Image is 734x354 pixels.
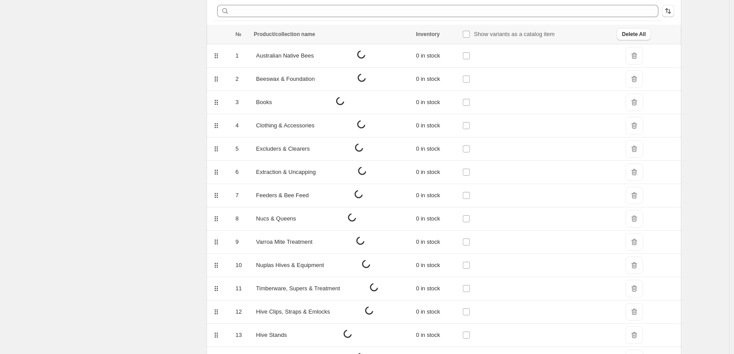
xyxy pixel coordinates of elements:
[256,168,316,177] p: Extraction & Uncapping
[236,122,239,129] span: 4
[236,332,242,338] span: 13
[413,44,460,68] td: 0 in stock
[256,121,315,130] p: Clothing & Accessories
[256,75,315,83] p: Beeswax & Foundation
[256,191,309,200] p: Feeders & Bee Feed
[413,68,460,91] td: 0 in stock
[256,307,330,316] p: Hive Clips, Straps & Emlocks
[236,169,239,175] span: 6
[256,284,340,293] p: Timberware, Supers & Treatment
[413,91,460,114] td: 0 in stock
[413,137,460,161] td: 0 in stock
[236,52,239,59] span: 1
[236,145,239,152] span: 5
[236,215,239,222] span: 8
[413,114,460,137] td: 0 in stock
[413,161,460,184] td: 0 in stock
[256,98,272,107] p: Books
[413,277,460,300] td: 0 in stock
[236,76,239,82] span: 2
[236,262,242,268] span: 10
[622,31,646,38] span: Delete All
[256,261,324,270] p: Nuplas Hives & Equipment
[413,184,460,207] td: 0 in stock
[413,324,460,347] td: 0 in stock
[617,28,651,40] button: Delete All
[416,31,457,38] div: Inventory
[413,300,460,324] td: 0 in stock
[474,31,555,37] span: Show variants as a catalog item
[236,31,241,37] span: №
[236,99,239,105] span: 3
[256,144,310,153] p: Excluders & Clearers
[236,308,242,315] span: 12
[236,285,242,292] span: 11
[413,254,460,277] td: 0 in stock
[236,238,239,245] span: 9
[256,214,296,223] p: Nucs & Queens
[256,238,312,246] p: Varroa Mite Treatment
[256,331,287,340] p: Hive Stands
[254,31,315,37] span: Product/collection name
[256,51,314,60] p: Australian Native Bees
[413,207,460,231] td: 0 in stock
[236,192,239,199] span: 7
[413,231,460,254] td: 0 in stock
